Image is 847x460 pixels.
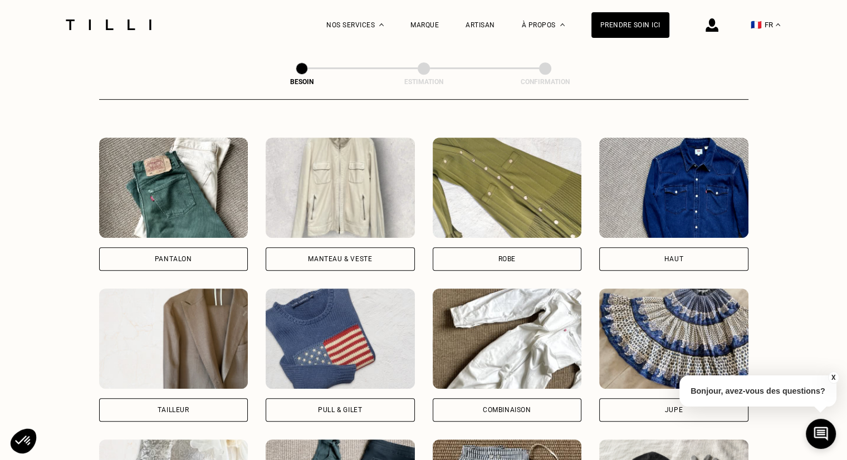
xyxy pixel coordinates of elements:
[706,18,718,32] img: icône connexion
[368,78,479,86] div: Estimation
[560,23,565,26] img: Menu déroulant à propos
[62,19,155,30] img: Logo du service de couturière Tilli
[433,138,582,238] img: Tilli retouche votre Robe
[679,375,836,407] p: Bonjour, avez-vous des questions?
[158,407,189,413] div: Tailleur
[591,12,669,38] a: Prendre soin ici
[665,407,683,413] div: Jupe
[246,78,358,86] div: Besoin
[466,21,495,29] a: Artisan
[379,23,384,26] img: Menu déroulant
[664,256,683,262] div: Haut
[155,256,192,262] div: Pantalon
[433,288,582,389] img: Tilli retouche votre Combinaison
[483,407,531,413] div: Combinaison
[99,288,248,389] img: Tilli retouche votre Tailleur
[99,138,248,238] img: Tilli retouche votre Pantalon
[410,21,439,29] a: Marque
[318,407,362,413] div: Pull & gilet
[776,23,780,26] img: menu déroulant
[828,371,839,384] button: X
[599,138,748,238] img: Tilli retouche votre Haut
[489,78,601,86] div: Confirmation
[266,288,415,389] img: Tilli retouche votre Pull & gilet
[308,256,372,262] div: Manteau & Veste
[599,288,748,389] img: Tilli retouche votre Jupe
[266,138,415,238] img: Tilli retouche votre Manteau & Veste
[751,19,762,30] span: 🇫🇷
[498,256,516,262] div: Robe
